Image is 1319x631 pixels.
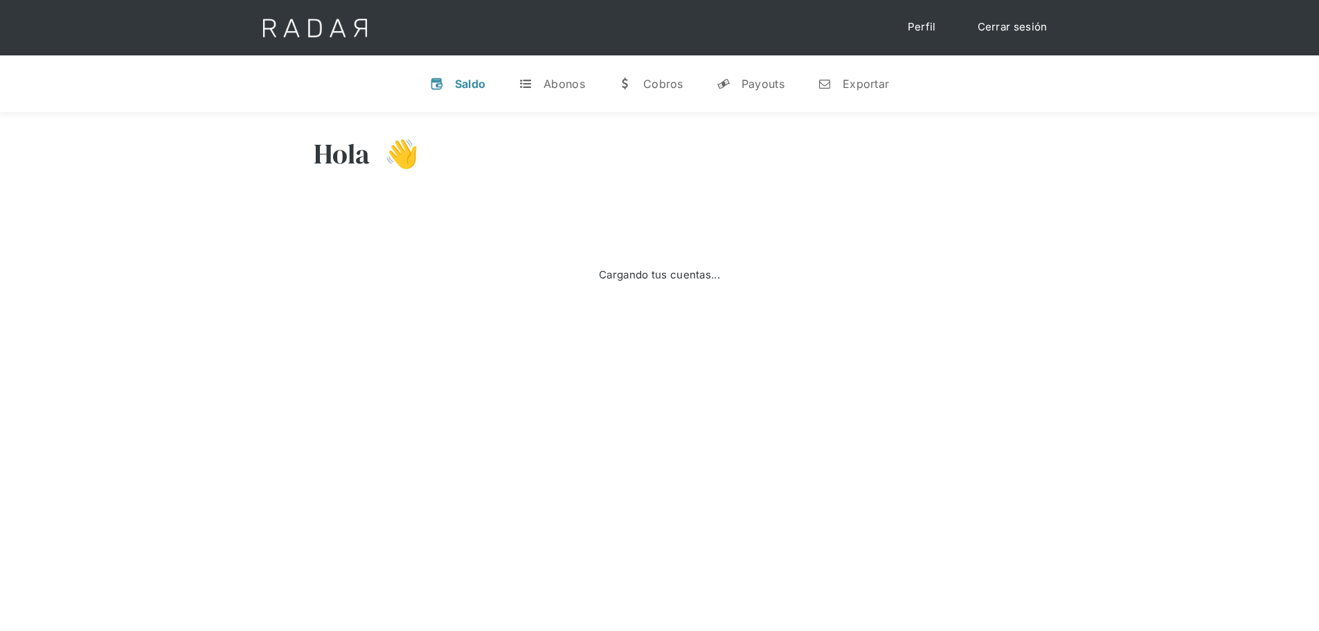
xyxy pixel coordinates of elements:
div: v [430,77,444,91]
div: y [717,77,730,91]
div: w [618,77,632,91]
a: Perfil [894,14,950,41]
div: Exportar [843,77,889,91]
a: Cerrar sesión [964,14,1061,41]
h3: Hola [314,136,370,171]
div: n [818,77,832,91]
div: Cobros [643,77,683,91]
div: Payouts [742,77,784,91]
div: Saldo [455,77,486,91]
div: t [519,77,532,91]
div: Abonos [544,77,585,91]
h3: 👋 [370,136,419,171]
div: Cargando tus cuentas... [599,267,720,283]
